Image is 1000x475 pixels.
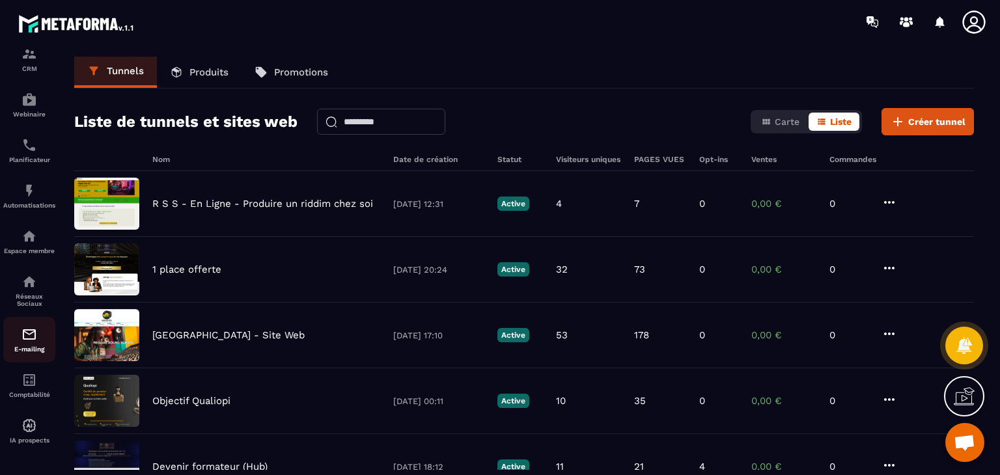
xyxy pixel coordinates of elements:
[634,198,639,210] p: 7
[699,329,705,341] p: 0
[497,394,529,408] p: Active
[74,109,298,135] h2: Liste de tunnels et sites web
[753,113,807,131] button: Carte
[497,262,529,277] p: Active
[3,128,55,173] a: schedulerschedulerPlanificateur
[829,329,868,341] p: 0
[751,198,816,210] p: 0,00 €
[393,462,484,472] p: [DATE] 18:12
[21,228,37,244] img: automations
[556,198,562,210] p: 4
[21,92,37,107] img: automations
[751,155,816,164] h6: Ventes
[3,156,55,163] p: Planificateur
[274,66,328,78] p: Promotions
[775,116,799,127] span: Carte
[393,396,484,406] p: [DATE] 00:11
[634,264,645,275] p: 73
[74,178,139,230] img: image
[556,264,568,275] p: 32
[157,57,242,88] a: Produits
[497,459,529,474] p: Active
[751,329,816,341] p: 0,00 €
[74,375,139,427] img: image
[393,331,484,340] p: [DATE] 17:10
[152,329,305,341] p: [GEOGRAPHIC_DATA] - Site Web
[830,116,852,127] span: Liste
[74,243,139,295] img: image
[74,309,139,361] img: image
[809,113,859,131] button: Liste
[634,395,646,407] p: 35
[152,155,380,164] h6: Nom
[751,264,816,275] p: 0,00 €
[393,265,484,275] p: [DATE] 20:24
[152,264,221,275] p: 1 place offerte
[3,264,55,317] a: social-networksocial-networkRéseaux Sociaux
[21,274,37,290] img: social-network
[3,65,55,72] p: CRM
[3,391,55,398] p: Comptabilité
[393,199,484,209] p: [DATE] 12:31
[829,461,868,472] p: 0
[699,155,738,164] h6: Opt-ins
[699,264,705,275] p: 0
[556,461,564,472] p: 11
[3,219,55,264] a: automationsautomationsEspace membre
[3,82,55,128] a: automationsautomationsWebinaire
[21,137,37,153] img: scheduler
[497,155,543,164] h6: Statut
[152,395,230,407] p: Objectif Qualiopi
[634,155,686,164] h6: PAGES VUES
[3,346,55,353] p: E-mailing
[699,198,705,210] p: 0
[634,461,644,472] p: 21
[829,264,868,275] p: 0
[74,57,157,88] a: Tunnels
[189,66,229,78] p: Produits
[3,36,55,82] a: formationformationCRM
[152,198,373,210] p: R S S - En Ligne - Produire un riddim chez soi
[829,155,876,164] h6: Commandes
[497,328,529,342] p: Active
[18,12,135,35] img: logo
[3,437,55,444] p: IA prospects
[3,111,55,118] p: Webinaire
[908,115,965,128] span: Créer tunnel
[699,395,705,407] p: 0
[829,395,868,407] p: 0
[634,329,649,341] p: 178
[21,46,37,62] img: formation
[3,202,55,209] p: Automatisations
[3,362,55,408] a: accountantaccountantComptabilité
[3,173,55,219] a: automationsautomationsAutomatisations
[393,155,484,164] h6: Date de création
[242,57,341,88] a: Promotions
[3,317,55,362] a: emailemailE-mailing
[21,418,37,433] img: automations
[882,108,974,135] button: Créer tunnel
[497,197,529,211] p: Active
[751,461,816,472] p: 0,00 €
[107,65,144,77] p: Tunnels
[751,395,816,407] p: 0,00 €
[556,155,621,164] h6: Visiteurs uniques
[21,327,37,342] img: email
[556,395,566,407] p: 10
[152,461,268,472] p: Devenir formateur (Hub)
[829,198,868,210] p: 0
[21,183,37,198] img: automations
[3,247,55,254] p: Espace membre
[21,372,37,388] img: accountant
[556,329,568,341] p: 53
[699,461,705,472] p: 4
[3,293,55,307] p: Réseaux Sociaux
[945,423,984,462] div: Ouvrir le chat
